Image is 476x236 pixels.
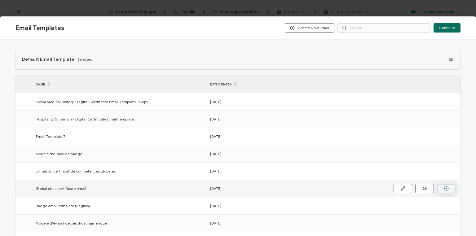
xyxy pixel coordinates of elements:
[15,24,64,32] span: Email Templates
[33,79,207,90] div: NAME
[439,26,455,30] span: Continue
[337,23,430,33] input: Search
[36,98,148,105] span: Social Medical History - Digital Certificate Email Template - Copy
[36,220,107,227] span: Modèle d'e-mail de certificat numérique
[36,202,90,209] span: Badge email template (English)
[207,168,381,175] div: [DATE]
[290,26,329,30] span: Create New Email
[285,23,334,33] button: Create New Email
[77,57,93,62] span: Selected
[207,98,381,105] div: [DATE]
[36,168,116,175] span: E-mail du certificat de compétences globales
[434,23,461,33] button: Continue
[207,220,381,227] div: [DATE]
[22,57,74,62] span: Default Email Template
[207,150,381,157] div: [DATE]
[207,133,381,140] div: [DATE]
[36,185,86,192] span: Global skills certificate email
[207,202,381,209] div: [DATE]
[207,116,381,123] div: [DATE]
[207,79,381,90] div: DATE CREATED
[207,185,381,192] div: [DATE]
[36,150,82,157] span: Modèle d'e-mail de badge
[445,206,476,236] iframe: Chat Widget
[36,116,134,123] span: Hospitality & Tourism - Digital Certificate Email Template
[36,133,65,140] span: Email Template 7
